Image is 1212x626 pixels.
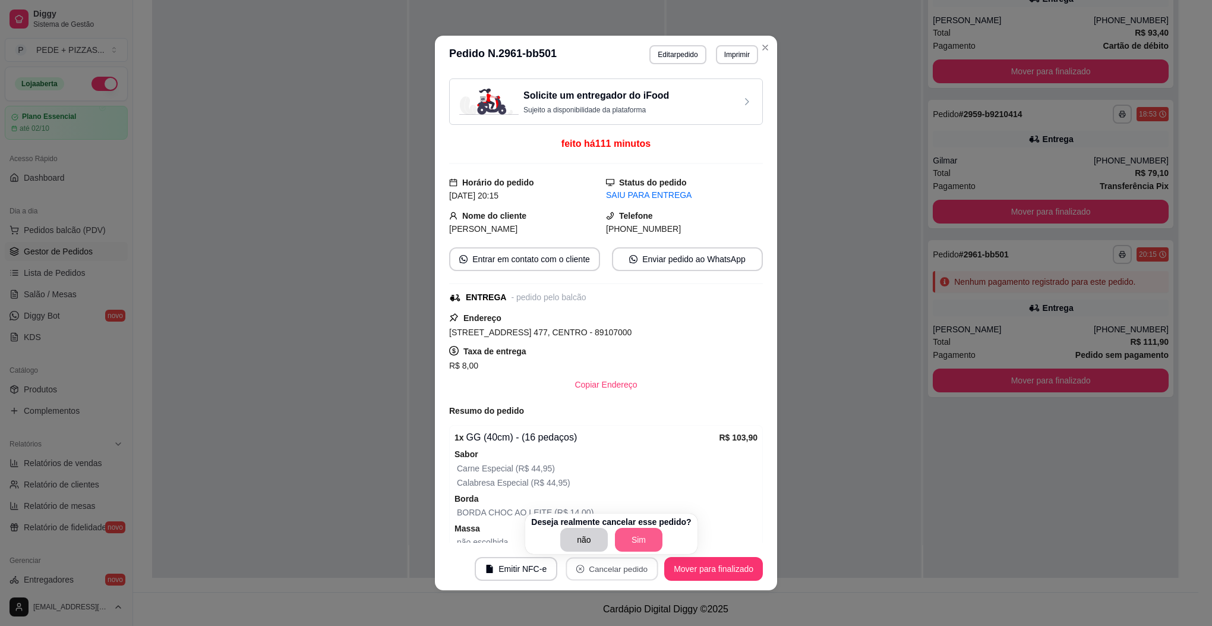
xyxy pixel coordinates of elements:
[612,247,763,271] button: whats-appEnviar pedido ao WhatsApp
[449,328,632,337] span: [STREET_ADDRESS] 477, CENTRO - 89107000
[606,224,681,234] span: [PHONE_NUMBER]
[523,89,669,103] h3: Solicite um entregador do iFood
[462,178,534,187] strong: Horário do pedido
[457,508,552,517] span: BORDA CHOC AO LEITE
[629,255,637,263] span: whats-app
[454,494,478,504] strong: Borda
[463,313,501,323] strong: Endereço
[457,537,508,547] span: não escolhida
[511,291,586,304] div: - pedido pelo balcão
[454,449,478,459] strong: Sabor
[454,430,719,445] div: GG (40cm) - (16 pedaços)
[466,291,506,304] div: ENTREGA
[454,433,464,442] strong: 1 x
[475,557,557,581] button: fileEmitir NFC-e
[552,508,594,517] span: (R$ 14,00)
[485,565,494,573] span: file
[606,212,614,220] span: phone
[449,224,517,234] span: [PERSON_NAME]
[576,565,585,573] span: close-circle
[449,313,459,322] span: pushpin
[615,528,662,552] button: Sim
[449,45,557,64] h3: Pedido N. 2961-bb501
[664,557,763,581] button: Mover para finalizado
[756,38,775,57] button: Close
[619,211,653,221] strong: Telefone
[459,255,468,263] span: whats-app
[449,191,498,200] span: [DATE] 20:15
[560,528,608,552] button: não
[457,464,513,473] span: Carne Especial
[459,89,519,115] img: delivery-image
[449,361,478,370] span: R$ 8,00
[449,247,600,271] button: whats-appEntrar em contato com o cliente
[513,464,555,473] span: (R$ 44,95)
[566,558,658,581] button: close-circleCancelar pedido
[719,433,757,442] strong: R$ 103,90
[606,189,763,202] div: SAIU PARA ENTREGA
[449,406,524,416] strong: Resumo do pedido
[716,45,758,64] button: Imprimir
[606,178,614,187] span: desktop
[649,45,706,64] button: Editarpedido
[449,178,457,187] span: calendar
[463,347,526,356] strong: Taxa de entrega
[619,178,687,187] strong: Status do pedido
[565,373,646,397] button: Copiar Endereço
[523,105,669,115] p: Sujeito a disponibilidade da plataforma
[454,524,480,533] strong: Massa
[449,346,459,356] span: dollar
[462,211,526,221] strong: Nome do cliente
[531,516,691,528] p: Deseja realmente cancelar esse pedido?
[529,478,570,487] span: (R$ 44,95)
[457,478,529,487] span: Calabresa Especial
[449,212,457,220] span: user
[561,139,651,149] span: feito há 111 minutos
